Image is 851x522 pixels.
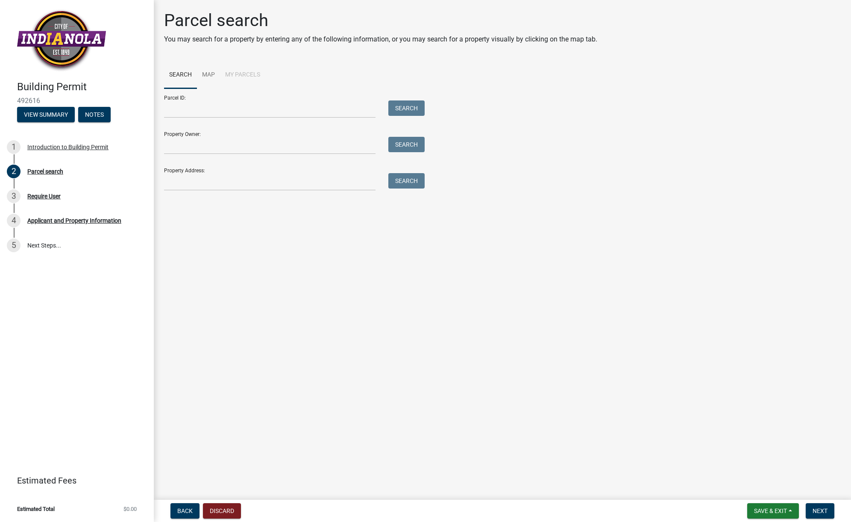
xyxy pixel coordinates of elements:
[123,506,137,512] span: $0.00
[7,165,21,178] div: 2
[164,10,597,31] h1: Parcel search
[27,144,109,150] div: Introduction to Building Permit
[7,214,21,227] div: 4
[17,112,75,118] wm-modal-confirm: Summary
[78,107,111,122] button: Notes
[17,9,106,72] img: City of Indianola, Iowa
[388,100,425,116] button: Search
[203,503,241,519] button: Discard
[7,239,21,252] div: 5
[17,506,55,512] span: Estimated Total
[388,137,425,152] button: Search
[7,472,140,489] a: Estimated Fees
[388,173,425,189] button: Search
[197,62,220,89] a: Map
[806,503,834,519] button: Next
[27,193,61,199] div: Require User
[27,218,121,224] div: Applicant and Property Information
[747,503,799,519] button: Save & Exit
[27,168,63,174] div: Parcel search
[78,112,111,118] wm-modal-confirm: Notes
[17,107,75,122] button: View Summary
[177,507,193,514] span: Back
[17,97,137,105] span: 492616
[170,503,200,519] button: Back
[7,140,21,154] div: 1
[164,34,597,44] p: You may search for a property by entering any of the following information, or you may search for...
[813,507,828,514] span: Next
[164,62,197,89] a: Search
[754,507,787,514] span: Save & Exit
[17,81,147,93] h4: Building Permit
[7,189,21,203] div: 3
